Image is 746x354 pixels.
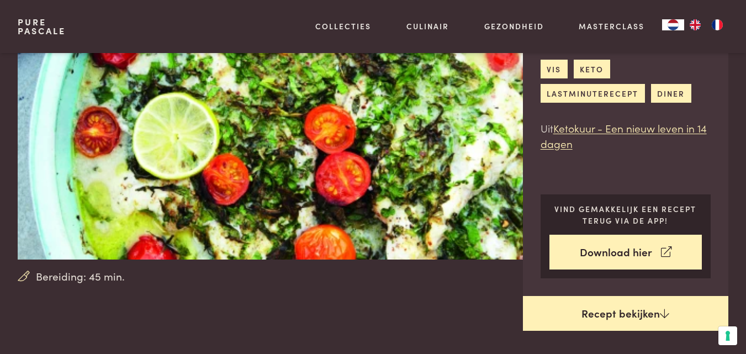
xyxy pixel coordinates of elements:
a: FR [706,19,728,30]
button: Uw voorkeuren voor toestemming voor trackingtechnologieën [718,326,737,345]
a: lastminuterecept [541,84,645,102]
a: Culinair [406,20,449,32]
a: PurePascale [18,18,66,35]
aside: Language selected: Nederlands [662,19,728,30]
a: Ketokuur - Een nieuw leven in 14 dagen [541,120,707,151]
div: Language [662,19,684,30]
a: diner [651,84,691,102]
a: keto [574,60,610,78]
a: Gezondheid [484,20,544,32]
a: NL [662,19,684,30]
span: Bereiding: 45 min. [36,268,125,284]
a: Masterclass [579,20,644,32]
p: Vind gemakkelijk een recept terug via de app! [549,203,702,226]
a: Download hier [549,235,702,270]
a: vis [541,60,568,78]
a: EN [684,19,706,30]
a: Collecties [315,20,371,32]
ul: Language list [684,19,728,30]
a: Recept bekijken [523,296,728,331]
p: Uit [541,120,711,152]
